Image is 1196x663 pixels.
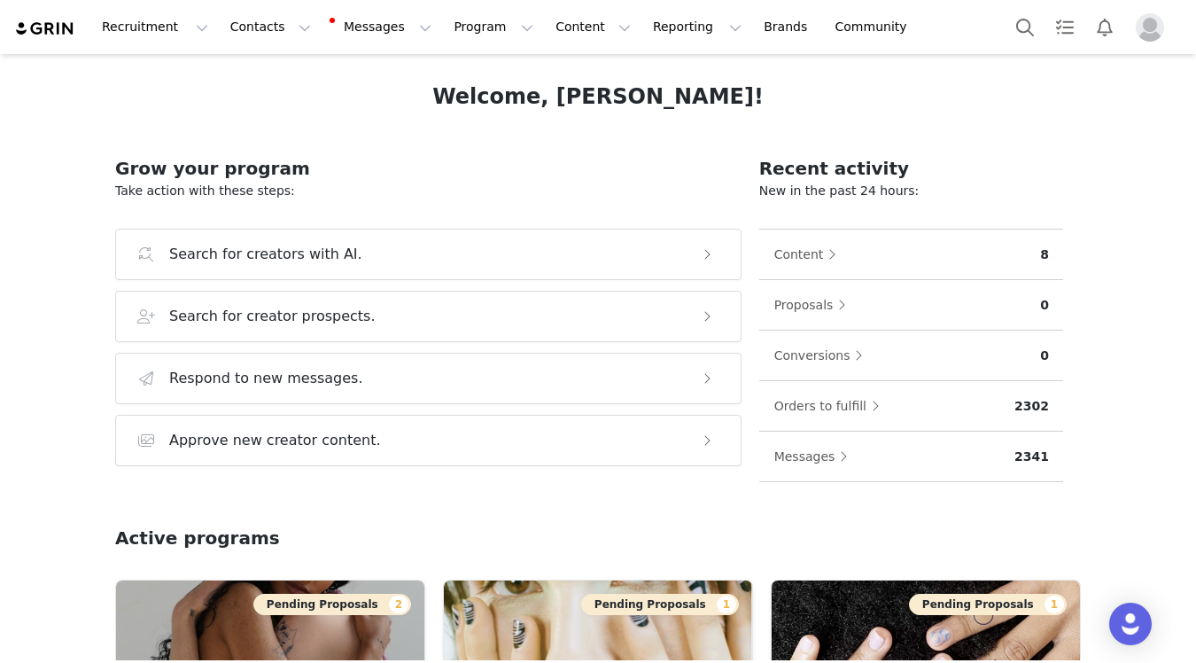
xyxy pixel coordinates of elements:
[759,182,1063,200] p: New in the past 24 hours:
[825,7,926,47] a: Community
[1109,603,1152,645] div: Open Intercom Messenger
[753,7,823,47] a: Brands
[220,7,322,47] button: Contacts
[581,594,739,615] button: Pending Proposals1
[169,368,363,389] h3: Respond to new messages.
[115,229,742,280] button: Search for creators with AI.
[1085,7,1124,47] button: Notifications
[1125,13,1182,42] button: Profile
[253,594,411,615] button: Pending Proposals2
[169,306,376,327] h3: Search for creator prospects.
[909,594,1067,615] button: Pending Proposals1
[1045,7,1084,47] a: Tasks
[115,525,280,551] h2: Active programs
[773,291,856,319] button: Proposals
[759,155,1063,182] h2: Recent activity
[91,7,219,47] button: Recruitment
[1040,347,1049,365] p: 0
[1040,246,1049,264] p: 8
[1040,296,1049,315] p: 0
[432,81,764,113] h1: Welcome, [PERSON_NAME]!
[169,430,381,451] h3: Approve new creator content.
[773,240,846,269] button: Content
[322,7,442,47] button: Messages
[1014,397,1049,416] p: 2302
[773,392,889,420] button: Orders to fulfill
[1006,7,1045,47] button: Search
[115,353,742,404] button: Respond to new messages.
[14,20,76,37] img: grin logo
[443,7,544,47] button: Program
[169,244,362,265] h3: Search for creators with AI.
[115,155,742,182] h2: Grow your program
[1136,13,1164,42] img: placeholder-profile.jpg
[642,7,752,47] button: Reporting
[773,442,858,471] button: Messages
[115,182,742,200] p: Take action with these steps:
[115,415,742,466] button: Approve new creator content.
[545,7,641,47] button: Content
[1014,448,1049,466] p: 2341
[115,291,742,342] button: Search for creator prospects.
[773,341,873,370] button: Conversions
